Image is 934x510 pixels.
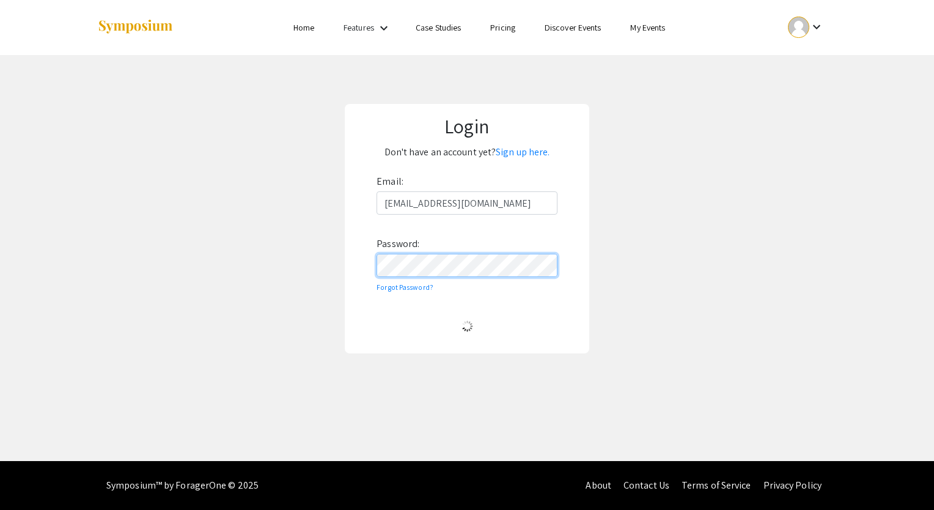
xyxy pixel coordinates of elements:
button: Expand account dropdown [775,13,837,41]
a: My Events [630,22,665,33]
a: Forgot Password? [377,283,433,292]
label: Email: [377,172,403,191]
p: Don't have an account yet? [354,142,579,162]
mat-icon: Expand account dropdown [809,20,824,34]
a: Terms of Service [682,479,751,492]
a: Home [293,22,314,33]
a: Case Studies [416,22,461,33]
a: Contact Us [623,479,669,492]
a: Sign up here. [496,146,550,158]
a: Privacy Policy [763,479,822,492]
label: Password: [377,234,419,254]
a: Discover Events [545,22,601,33]
h1: Login [354,114,579,138]
div: Symposium™ by ForagerOne © 2025 [106,461,259,510]
a: About [586,479,611,492]
img: Loading [457,316,478,337]
mat-icon: Expand Features list [377,21,391,35]
img: Symposium by ForagerOne [97,19,174,35]
iframe: Chat [9,455,52,501]
a: Pricing [490,22,515,33]
a: Features [344,22,374,33]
